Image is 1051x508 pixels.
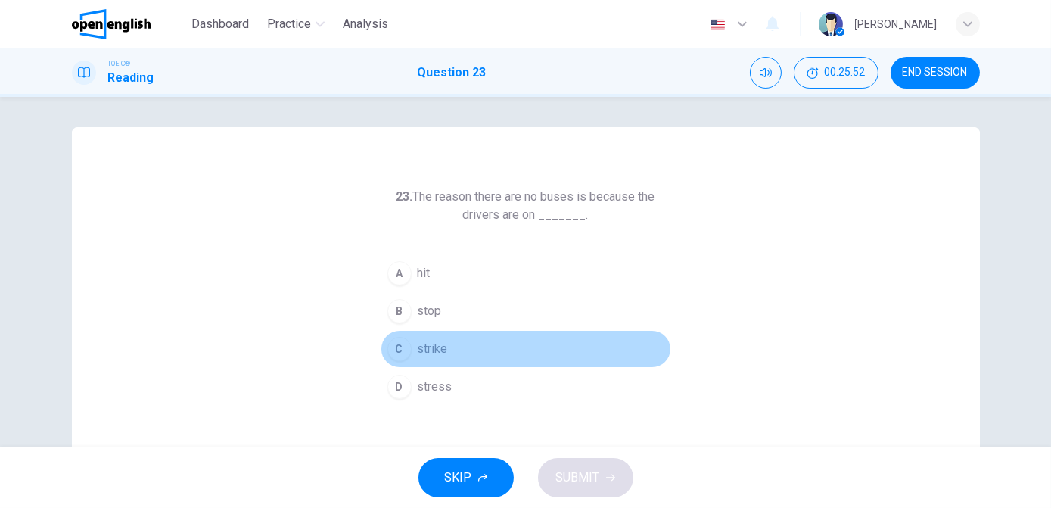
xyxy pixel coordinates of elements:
[108,69,154,87] h1: Reading
[381,330,671,368] button: Cstrike
[191,15,249,33] span: Dashboard
[185,11,255,38] button: Dashboard
[387,261,412,285] div: A
[72,9,186,39] a: OpenEnglish logo
[418,302,442,320] span: stop
[261,11,331,38] button: Practice
[819,12,843,36] img: Profile picture
[891,57,980,89] button: END SESSION
[418,64,487,82] h1: Question 23
[387,337,412,361] div: C
[825,67,866,79] span: 00:25:52
[381,254,671,292] button: Ahit
[72,9,151,39] img: OpenEnglish logo
[381,368,671,406] button: Dstress
[418,378,452,396] span: stress
[708,19,727,30] img: en
[387,299,412,323] div: B
[418,340,448,358] span: strike
[396,189,413,204] strong: 23.
[855,15,938,33] div: [PERSON_NAME]
[387,375,412,399] div: D
[750,57,782,89] div: Mute
[794,57,878,89] button: 00:25:52
[381,292,671,330] button: Bstop
[903,67,968,79] span: END SESSION
[381,188,671,224] h6: The reason there are no buses is because the drivers are on _______.
[445,467,472,488] span: SKIP
[418,458,514,497] button: SKIP
[337,11,394,38] button: Analysis
[418,264,431,282] span: hit
[267,15,311,33] span: Practice
[794,57,878,89] div: Hide
[343,15,388,33] span: Analysis
[108,58,131,69] span: TOEIC®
